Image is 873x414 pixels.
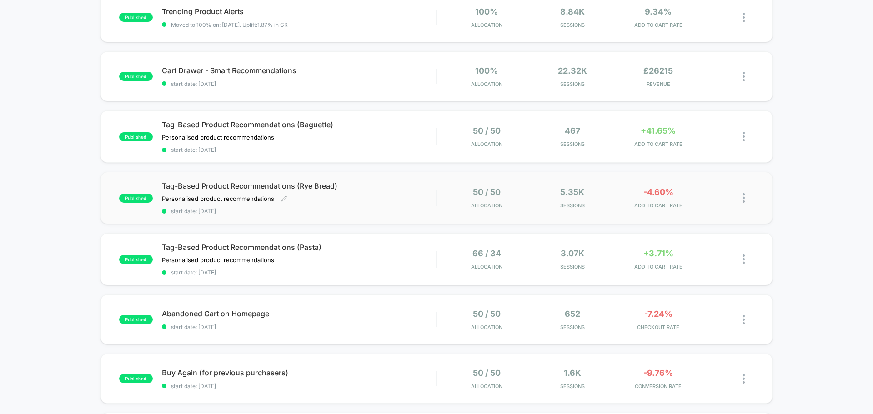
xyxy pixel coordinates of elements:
span: start date: [DATE] [162,269,436,276]
img: close [743,72,745,81]
span: published [119,374,153,383]
span: Allocation [471,264,502,270]
span: published [119,13,153,22]
span: Buy Again (for previous purchasers) [162,368,436,377]
span: 100% [475,66,498,75]
span: published [119,194,153,203]
span: £26215 [643,66,673,75]
span: ADD TO CART RATE [617,202,699,209]
span: Cart Drawer - Smart Recommendations [162,66,436,75]
span: Personalised product recommendations [162,195,274,202]
span: +41.65% [641,126,676,135]
img: close [743,254,745,264]
span: 50 / 50 [473,368,501,378]
span: Allocation [471,141,502,147]
span: -7.24% [644,309,672,319]
span: Tag-Based Product Recommendations (Baguette) [162,120,436,129]
span: Allocation [471,81,502,87]
span: CONVERSION RATE [617,383,699,389]
span: Sessions [532,383,613,389]
span: published [119,72,153,81]
span: Sessions [532,202,613,209]
span: Tag-Based Product Recommendations (Rye Bread) [162,181,436,190]
span: Sessions [532,81,613,87]
img: close [743,132,745,141]
span: Sessions [532,22,613,28]
span: ADD TO CART RATE [617,141,699,147]
img: close [743,315,745,324]
span: -9.76% [643,368,673,378]
span: start date: [DATE] [162,383,436,389]
span: CHECKOUT RATE [617,324,699,330]
span: Tag-Based Product Recommendations (Pasta) [162,243,436,252]
span: 9.34% [645,7,672,16]
span: published [119,132,153,141]
span: -4.60% [643,187,673,197]
span: 50 / 50 [473,309,501,319]
span: published [119,315,153,324]
span: 66 / 34 [472,249,501,258]
span: 5.35k [560,187,584,197]
img: close [743,193,745,203]
span: 50 / 50 [473,126,501,135]
span: Abandoned Cart on Homepage [162,309,436,318]
span: 8.84k [560,7,585,16]
span: 467 [565,126,580,135]
span: Sessions [532,324,613,330]
span: 100% [475,7,498,16]
span: Allocation [471,22,502,28]
span: Sessions [532,264,613,270]
span: 22.32k [558,66,587,75]
span: Allocation [471,202,502,209]
span: start date: [DATE] [162,208,436,214]
span: 1.6k [564,368,581,378]
span: ADD TO CART RATE [617,22,699,28]
span: 652 [565,309,580,319]
span: 50 / 50 [473,187,501,197]
span: start date: [DATE] [162,80,436,87]
span: Personalised product recommendations [162,256,274,264]
span: Trending Product Alerts [162,7,436,16]
span: start date: [DATE] [162,146,436,153]
span: Moved to 100% on: [DATE] . Uplift: 1.87% in CR [171,21,288,28]
span: published [119,255,153,264]
img: close [743,374,745,384]
span: REVENUE [617,81,699,87]
span: ADD TO CART RATE [617,264,699,270]
span: Sessions [532,141,613,147]
span: Personalised product recommendations [162,134,274,141]
span: +3.71% [643,249,673,258]
span: Allocation [471,324,502,330]
span: Allocation [471,383,502,389]
span: start date: [DATE] [162,324,436,330]
span: 3.07k [561,249,584,258]
img: close [743,13,745,22]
